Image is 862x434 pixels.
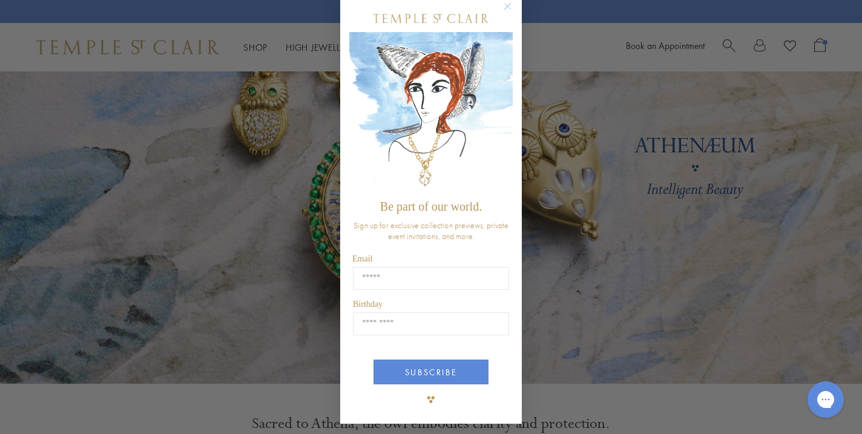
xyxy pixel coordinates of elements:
button: SUBSCRIBE [373,360,489,384]
img: c4a9eb12-d91a-4d4a-8ee0-386386f4f338.jpeg [349,32,513,194]
span: Email [352,254,372,263]
span: Birthday [353,300,383,309]
iframe: Gorgias live chat messenger [801,377,850,422]
button: Close dialog [506,5,521,20]
img: Temple St. Clair [373,14,489,23]
input: Email [353,267,509,290]
span: Be part of our world. [380,200,482,213]
img: TSC [419,387,443,412]
span: Sign up for exclusive collection previews, private event invitations, and more. [354,220,508,242]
